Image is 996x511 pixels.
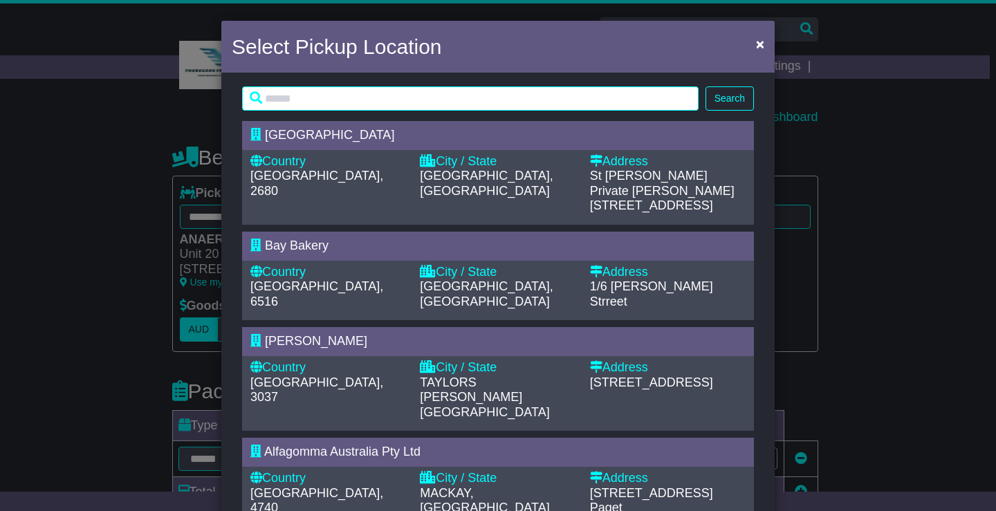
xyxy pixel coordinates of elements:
div: City / State [420,265,575,280]
span: [GEOGRAPHIC_DATA], 6516 [250,279,383,308]
h4: Select Pickup Location [232,31,442,62]
span: × [756,36,764,52]
span: St [PERSON_NAME] Private [PERSON_NAME] [590,169,735,198]
div: Country [250,360,406,375]
span: [GEOGRAPHIC_DATA], 3037 [250,375,383,405]
span: [GEOGRAPHIC_DATA], [GEOGRAPHIC_DATA] [420,169,553,198]
div: Address [590,265,746,280]
div: Address [590,154,746,169]
span: [GEOGRAPHIC_DATA] [265,128,394,142]
div: City / State [420,360,575,375]
span: [GEOGRAPHIC_DATA], [GEOGRAPHIC_DATA] [420,279,553,308]
span: [PERSON_NAME] [265,334,367,348]
span: Alfagomma Australia Pty Ltd [264,445,421,458]
div: Country [250,154,406,169]
span: [STREET_ADDRESS] [590,375,713,389]
div: City / State [420,471,575,486]
div: Country [250,471,406,486]
button: Close [749,30,771,58]
span: [STREET_ADDRESS] [590,198,713,212]
span: TAYLORS [PERSON_NAME][GEOGRAPHIC_DATA] [420,375,549,419]
button: Search [705,86,754,111]
div: Address [590,471,746,486]
span: Bay Bakery [265,239,329,252]
div: Address [590,360,746,375]
div: City / State [420,154,575,169]
span: 1/6 [PERSON_NAME] Strreet [590,279,713,308]
div: Country [250,265,406,280]
span: [GEOGRAPHIC_DATA], 2680 [250,169,383,198]
span: [STREET_ADDRESS] [590,486,713,500]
